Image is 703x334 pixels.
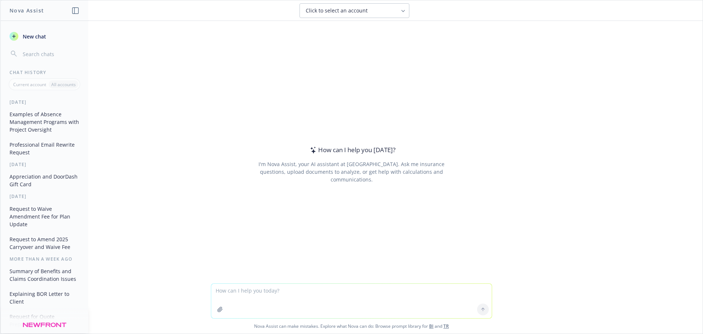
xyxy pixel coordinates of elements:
[1,161,88,168] div: [DATE]
[3,319,700,334] span: Nova Assist can make mistakes. Explore what Nova can do: Browse prompt library for and
[300,3,409,18] button: Click to select an account
[13,81,46,88] p: Current account
[7,265,82,285] button: Summary of Benefits and Claims Coordination Issues
[7,288,82,308] button: Explaining BOR Letter to Client
[1,256,88,262] div: More than a week ago
[51,81,76,88] p: All accounts
[7,311,82,330] button: Request for Quote Preparation for 2026
[306,7,368,14] span: Click to select an account
[7,170,82,190] button: Appreciation and DoorDash Gift Card
[443,323,449,329] a: TR
[1,193,88,199] div: [DATE]
[7,30,82,43] button: New chat
[7,203,82,230] button: Request to Waive Amendment Fee for Plan Update
[21,49,79,59] input: Search chats
[1,69,88,76] div: Chat History
[308,146,395,155] div: How can I help you [DATE]?
[429,323,434,329] a: BI
[1,99,88,105] div: [DATE]
[10,7,44,14] h1: Nova Assist
[248,160,454,183] div: I'm Nova Assist, your AI assistant at [GEOGRAPHIC_DATA]. Ask me insurance questions, upload docum...
[7,139,82,158] button: Professional Email Rewrite Request
[7,108,82,136] button: Examples of Absence Management Programs with Project Oversight
[21,33,46,40] span: New chat
[7,233,82,253] button: Request to Amend 2025 Carryover and Waive Fee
